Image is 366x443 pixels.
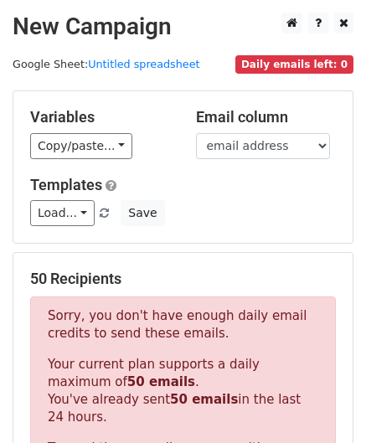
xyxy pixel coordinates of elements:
p: Your current plan supports a daily maximum of . You've already sent in the last 24 hours. [48,356,318,426]
strong: 50 emails [127,374,195,389]
h2: New Campaign [13,13,353,41]
small: Google Sheet: [13,58,200,70]
h5: Email column [196,108,337,126]
h5: 50 Recipients [30,270,336,288]
p: Sorry, you don't have enough daily email credits to send these emails. [48,307,318,343]
a: Untitled spreadsheet [88,58,199,70]
span: Daily emails left: 0 [235,55,353,74]
button: Save [121,200,164,226]
strong: 50 emails [170,392,238,407]
a: Load... [30,200,95,226]
a: Copy/paste... [30,133,132,159]
h5: Variables [30,108,171,126]
a: Daily emails left: 0 [235,58,353,70]
a: Templates [30,176,102,193]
